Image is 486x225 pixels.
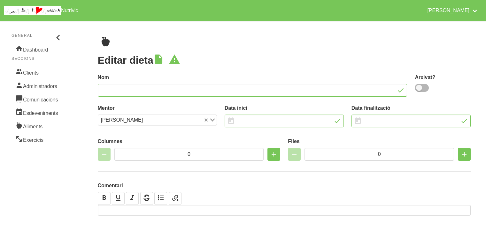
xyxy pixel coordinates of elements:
a: Esdeveniments [12,106,63,119]
a: Administradors [12,79,63,92]
a: Aliments [12,119,63,133]
label: Data finalització [351,104,471,112]
label: Mentor [98,104,217,112]
button: Clear Selected [204,118,208,123]
input: Search for option [145,116,203,124]
label: Comentari [98,182,471,189]
label: Nom [98,74,407,81]
img: company_logo [4,6,61,15]
div: Search for option [98,115,217,125]
a: Clients [12,65,63,79]
p: General [12,33,63,38]
nav: breadcrumbs [98,36,471,47]
label: Columnes [98,138,281,145]
span: [PERSON_NAME] [99,116,145,124]
a: [PERSON_NAME] [423,3,482,19]
h1: Editar dieta [98,54,471,66]
label: Files [288,138,471,145]
label: Arxivat? [415,74,471,81]
label: Data inici [225,104,344,112]
a: Comunicacions [12,92,63,106]
a: Dashboard [12,42,63,56]
p: Seccions [12,56,63,61]
a: Exercicis [12,133,63,146]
